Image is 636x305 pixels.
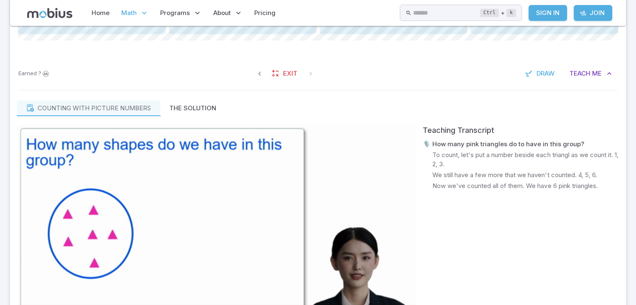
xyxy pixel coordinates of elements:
[574,5,612,21] a: Join
[432,140,584,149] p: How many pink triangles do to have in this group?
[432,150,619,169] p: To count, let's put a number beside each triangl as we count it. 1, 2, 3.
[432,181,598,191] p: Now we've counted all of them. We have 6 pink triangles.
[169,18,316,34] button: five
[89,3,112,23] a: Home
[570,69,590,78] span: Teach
[423,140,431,149] p: 🎙️
[213,8,231,18] span: About
[480,8,516,18] div: +
[423,125,619,136] div: Teaching Transcript
[529,5,567,21] a: Sign In
[536,69,554,78] span: Draw
[521,66,560,81] button: Draw
[160,100,225,116] button: The Solution
[303,66,318,81] span: On Latest Question
[564,66,618,81] button: TeachMe
[283,69,297,78] span: Exit
[38,104,151,113] p: Counting with picture numbers
[267,66,303,81] a: Exit
[252,3,278,23] a: Pricing
[160,8,190,18] span: Programs
[252,66,267,81] span: Previous Question
[592,69,602,78] span: Me
[18,69,37,78] span: Earned
[18,69,50,78] p: Sign In to earn Mobius dollars
[38,69,41,78] span: ?
[480,9,499,17] kbd: Ctrl
[18,18,166,34] button: zero
[470,18,618,34] button: nine
[121,8,137,18] span: Math
[506,9,516,17] kbd: k
[320,18,467,34] button: three
[432,170,597,180] p: We still have a few more that we haven't counted. 4, 5, 6.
